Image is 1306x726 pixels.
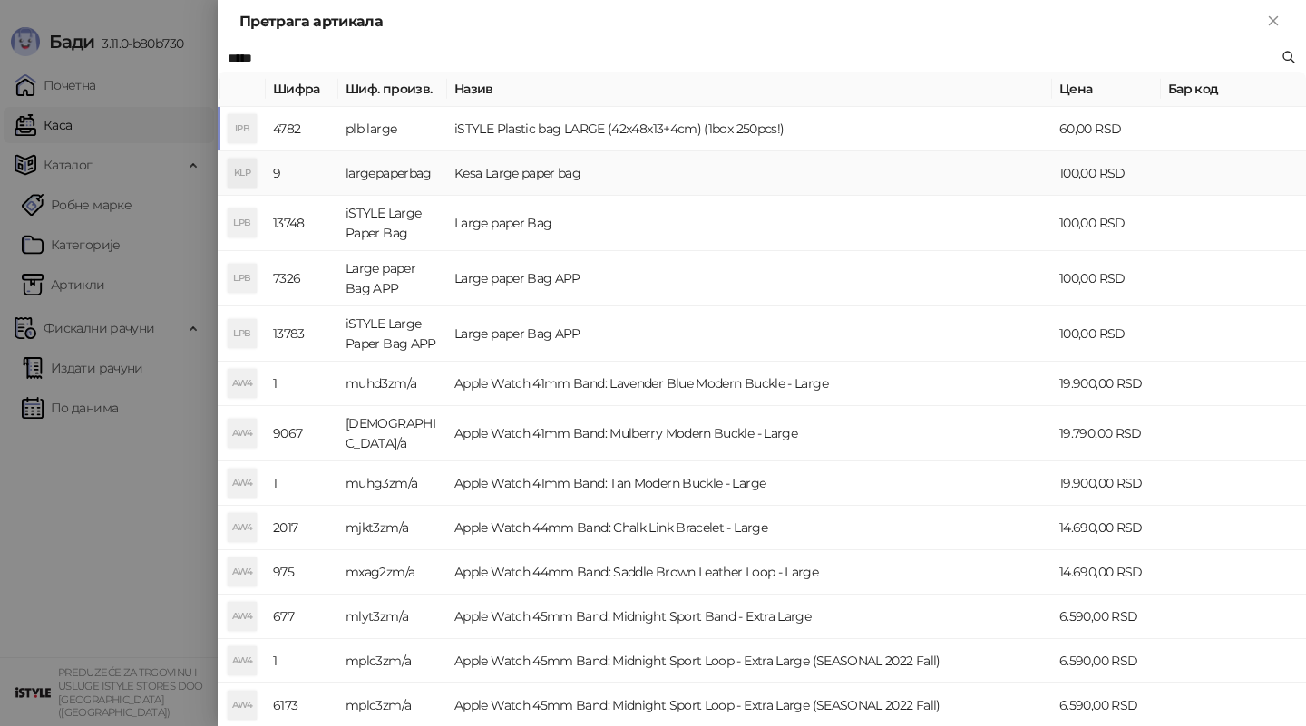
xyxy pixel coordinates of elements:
[447,151,1052,196] td: Kesa Large paper bag
[1052,196,1161,251] td: 100,00 RSD
[266,550,338,595] td: 975
[1052,639,1161,683] td: 6.590,00 RSD
[338,550,447,595] td: mxag2zm/a
[266,639,338,683] td: 1
[266,595,338,639] td: 677
[1052,72,1161,107] th: Цена
[338,306,447,362] td: iSTYLE Large Paper Bag APP
[228,369,257,398] div: AW4
[338,595,447,639] td: mlyt3zm/a
[266,406,338,461] td: 9067
[338,362,447,406] td: muhd3zm/a
[1052,506,1161,550] td: 14.690,00 RSD
[266,461,338,506] td: 1
[266,151,338,196] td: 9
[266,72,338,107] th: Шифра
[228,114,257,143] div: IPB
[1052,306,1161,362] td: 100,00 RSD
[228,469,257,498] div: AW4
[239,11,1262,33] div: Претрага артикала
[447,639,1052,683] td: Apple Watch 45mm Band: Midnight Sport Loop - Extra Large (SEASONAL 2022 Fall)
[1052,151,1161,196] td: 100,00 RSD
[1052,362,1161,406] td: 19.900,00 RSD
[338,196,447,251] td: iSTYLE Large Paper Bag
[228,557,257,586] div: AW4
[1052,461,1161,506] td: 19.900,00 RSD
[266,107,338,151] td: 4782
[447,550,1052,595] td: Apple Watch 44mm Band: Saddle Brown Leather Loop - Large
[1052,251,1161,306] td: 100,00 RSD
[338,107,447,151] td: plb large
[228,264,257,293] div: LPB
[447,406,1052,461] td: Apple Watch 41mm Band: Mulberry Modern Buckle - Large
[447,461,1052,506] td: Apple Watch 41mm Band: Tan Modern Buckle - Large
[447,362,1052,406] td: Apple Watch 41mm Band: Lavender Blue Modern Buckle - Large
[228,513,257,542] div: AW4
[1262,11,1284,33] button: Close
[447,251,1052,306] td: Large paper Bag APP
[228,208,257,237] div: LPB
[1052,107,1161,151] td: 60,00 RSD
[447,595,1052,639] td: Apple Watch 45mm Band: Midnight Sport Band - Extra Large
[338,506,447,550] td: mjkt3zm/a
[447,72,1052,107] th: Назив
[447,306,1052,362] td: Large paper Bag APP
[447,196,1052,251] td: Large paper Bag
[447,506,1052,550] td: Apple Watch 44mm Band: Chalk Link Bracelet - Large
[266,362,338,406] td: 1
[338,251,447,306] td: Large paper Bag APP
[266,251,338,306] td: 7326
[1052,406,1161,461] td: 19.790,00 RSD
[266,196,338,251] td: 13748
[228,691,257,720] div: AW4
[338,461,447,506] td: muhg3zm/a
[228,159,257,188] div: KLP
[228,419,257,448] div: AW4
[447,107,1052,151] td: iSTYLE Plastic bag LARGE (42x48x13+4cm) (1box 250pcs!)
[1161,72,1306,107] th: Бар код
[338,406,447,461] td: [DEMOGRAPHIC_DATA]/a
[266,506,338,550] td: 2017
[338,72,447,107] th: Шиф. произв.
[228,646,257,675] div: AW4
[338,639,447,683] td: mplc3zm/a
[338,151,447,196] td: largepaperbag
[1052,595,1161,639] td: 6.590,00 RSD
[228,319,257,348] div: LPB
[228,602,257,631] div: AW4
[1052,550,1161,595] td: 14.690,00 RSD
[266,306,338,362] td: 13783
